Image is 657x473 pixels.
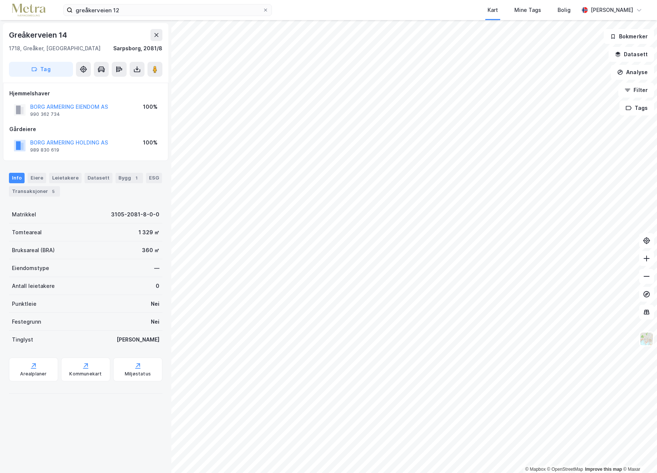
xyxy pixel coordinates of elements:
[28,173,46,183] div: Eiere
[9,29,69,41] div: Greåkerveien 14
[547,467,583,472] a: OpenStreetMap
[12,4,45,17] img: metra-logo.256734c3b2bbffee19d4.png
[618,83,654,98] button: Filter
[585,467,622,472] a: Improve this map
[20,371,47,377] div: Arealplaner
[111,210,159,219] div: 3105-2081-8-0-0
[143,102,158,111] div: 100%
[30,147,59,153] div: 989 830 619
[9,186,60,197] div: Transaksjoner
[139,228,159,237] div: 1 329 ㎡
[12,282,55,291] div: Antall leietakere
[12,246,55,255] div: Bruksareal (BRA)
[611,65,654,80] button: Analyse
[604,29,654,44] button: Bokmerker
[609,47,654,62] button: Datasett
[12,317,41,326] div: Festegrunn
[117,335,159,344] div: [PERSON_NAME]
[12,335,33,344] div: Tinglyst
[143,138,158,147] div: 100%
[146,173,162,183] div: ESG
[9,44,101,53] div: 1718, Greåker, [GEOGRAPHIC_DATA]
[115,173,143,183] div: Bygg
[30,111,60,117] div: 990 362 734
[12,228,42,237] div: Tomteareal
[73,4,263,16] input: Søk på adresse, matrikkel, gårdeiere, leietakere eller personer
[591,6,633,15] div: [PERSON_NAME]
[12,299,36,308] div: Punktleie
[639,332,654,346] img: Z
[619,101,654,115] button: Tags
[9,125,162,134] div: Gårdeiere
[620,437,657,473] iframe: Chat Widget
[488,6,498,15] div: Kart
[113,44,162,53] div: Sarpsborg, 2081/8
[620,437,657,473] div: Kontrollprogram for chat
[525,467,546,472] a: Mapbox
[12,264,49,273] div: Eiendomstype
[133,174,140,182] div: 1
[514,6,541,15] div: Mine Tags
[9,173,25,183] div: Info
[151,317,159,326] div: Nei
[9,89,162,98] div: Hjemmelshaver
[69,371,102,377] div: Kommunekart
[142,246,159,255] div: 360 ㎡
[85,173,112,183] div: Datasett
[151,299,159,308] div: Nei
[154,264,159,273] div: —
[49,173,82,183] div: Leietakere
[156,282,159,291] div: 0
[12,210,36,219] div: Matrikkel
[558,6,571,15] div: Bolig
[9,62,73,77] button: Tag
[125,371,151,377] div: Miljøstatus
[50,188,57,195] div: 5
